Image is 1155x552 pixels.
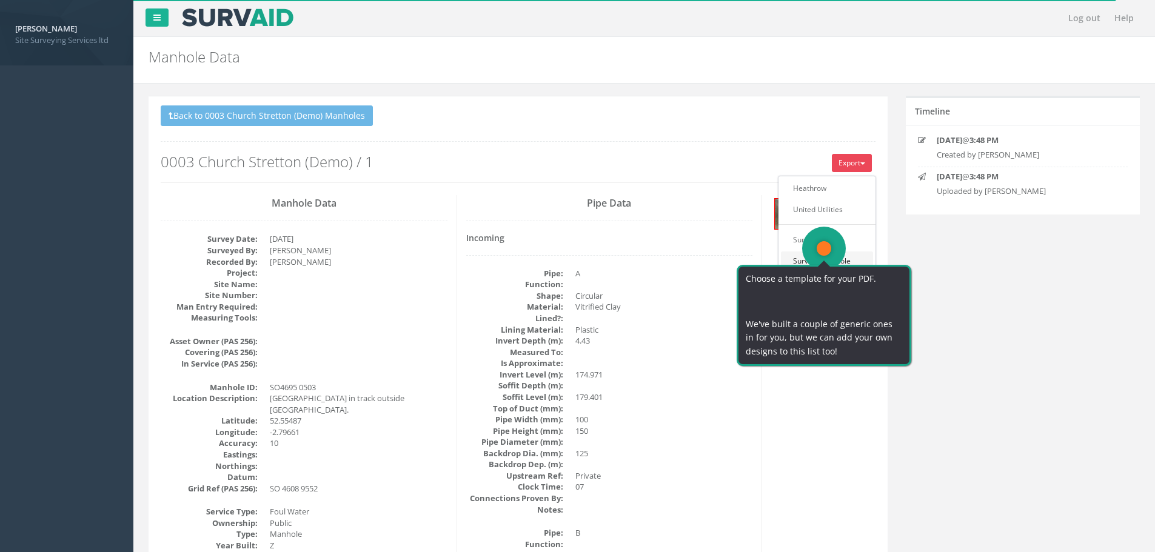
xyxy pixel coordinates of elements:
dt: Service Type: [161,506,258,517]
dt: Eastings: [161,449,258,461]
strong: [DATE] [937,171,962,182]
dt: Recorded By: [161,256,258,268]
a: Heathrow [781,179,873,198]
dd: 52.55487 [270,415,447,427]
button: Export [832,154,872,172]
dt: Is Approximate: [466,357,563,369]
dt: Measuring Tools: [161,312,258,324]
dd: [DATE] [270,233,447,245]
dd: Z [270,540,447,551]
dd: Foul Water [270,506,447,517]
dd: B [575,527,753,539]
dd: Vitrified Clay [575,301,753,313]
h5: Timeline [915,107,950,116]
dt: Pipe Width (mm): [466,414,563,425]
dt: Lining Material: [466,324,563,336]
dt: Surveyed By: [161,245,258,256]
dd: 07 [575,481,753,493]
dt: Type: [161,528,258,540]
dt: Function: [466,539,563,550]
dt: Invert Level (m): [466,369,563,381]
dt: Project: [161,267,258,279]
dt: Pipe Diameter (mm): [466,436,563,448]
dd: 179.401 [575,391,753,403]
dt: Clock Time: [466,481,563,493]
dt: Soffit Depth (m): [466,380,563,391]
dt: Covering (PAS 256): [161,347,258,358]
dd: -2.79661 [270,427,447,438]
dd: Plastic [575,324,753,336]
dt: Northings: [161,461,258,472]
dd: 10 [270,437,447,449]
dt: In Service (PAS 256): [161,358,258,370]
dt: Manhole ID: [161,382,258,393]
a: United Utilities [781,200,873,219]
p: We've built a couple of generic ones in for you, but we can add your own designs to this list too! [11,62,167,102]
dt: Lined?: [466,313,563,324]
strong: 3:48 PM [969,135,999,145]
dd: 125 [575,448,753,459]
dd: Manhole [270,528,447,540]
dt: Site Name: [161,279,258,290]
dt: Latitude: [161,415,258,427]
dd: Public [270,517,447,529]
img: 14942a99-e55e-8f96-9511-9d7f1bf0eab5_d0b74e1c-2919-d3a3-ad4a-1b56b2af7ea7_thumb.jpg [775,199,805,229]
dd: SO 4608 9552 [270,483,447,494]
dt: Accuracy: [161,437,258,449]
dd: 4.43 [575,335,753,347]
dt: Survey Date: [161,233,258,245]
strong: 3:48 PM [969,171,999,182]
strong: [PERSON_NAME] [15,23,77,34]
dt: Man Entry Required: [161,301,258,313]
h2: Manhole Data [149,49,972,65]
a: SurvAid IC [781,230,873,249]
dd: Circular [575,290,753,302]
dt: Upstream Ref: [466,470,563,482]
dd: [PERSON_NAME] [270,256,447,268]
dt: Grid Ref (PAS 256): [161,483,258,494]
span: Site Surveying Services ltd [15,35,118,46]
dt: Pipe: [466,268,563,279]
dt: Soffit Level (m): [466,391,563,403]
dt: Measured To: [466,347,563,358]
h3: Manhole Data [161,198,447,209]
dt: Connections Proven By: [466,493,563,504]
h3: Pipe Data [466,198,753,209]
dt: Notes: [466,504,563,516]
p: ​ [11,39,167,52]
dt: Location Description: [161,393,258,404]
p: Choose a template for your PDF. [11,16,167,30]
dt: Pipe Height (mm): [466,425,563,437]
dd: 174.971 [575,369,753,381]
dt: Datum: [161,471,258,483]
p: @ [937,171,1109,182]
dt: Site Number: [161,290,258,301]
p: Created by [PERSON_NAME] [937,149,1109,161]
dt: Year Built: [161,540,258,551]
dt: Top of Duct (mm): [466,403,563,414]
h4: Incoming [466,233,753,242]
dd: [GEOGRAPHIC_DATA] in track outside [GEOGRAPHIC_DATA]. [270,393,447,415]
dd: SO4695 0503 [270,382,447,393]
dt: Backdrop Dia. (mm): [466,448,563,459]
dt: Ownership: [161,517,258,529]
dd: [PERSON_NAME] [270,245,447,256]
button: Back to 0003 Church Stretton (Demo) Manholes [161,105,373,126]
dt: Pipe: [466,527,563,539]
a: SurvAid Manhole [781,251,873,270]
dt: Invert Depth (m): [466,335,563,347]
p: Uploaded by [PERSON_NAME] [937,185,1109,197]
dd: A [575,268,753,279]
strong: [DATE] [937,135,962,145]
dt: Asset Owner (PAS 256): [161,336,258,347]
h2: 0003 Church Stretton (Demo) / 1 [161,154,875,170]
dt: Longitude: [161,427,258,438]
dd: 150 [575,425,753,437]
dt: Shape: [466,290,563,302]
a: [PERSON_NAME] Site Surveying Services ltd [15,20,118,45]
dd: 100 [575,414,753,425]
dt: Material: [466,301,563,313]
dt: Backdrop Dep. (m): [466,459,563,470]
p: @ [937,135,1109,146]
dt: Function: [466,279,563,290]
